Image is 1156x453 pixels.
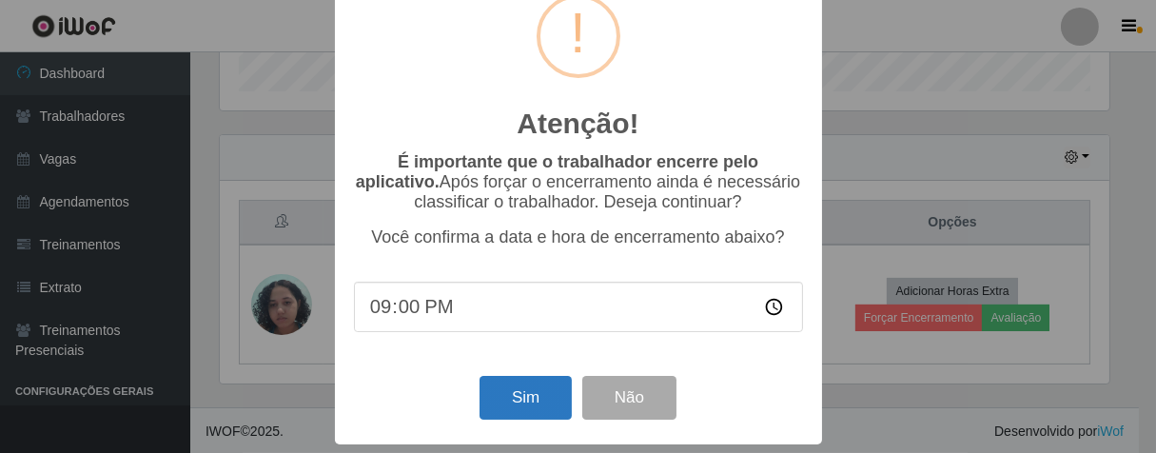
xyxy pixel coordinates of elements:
[582,376,676,421] button: Não
[354,152,803,212] p: Após forçar o encerramento ainda é necessário classificar o trabalhador. Deseja continuar?
[517,107,638,141] h2: Atenção!
[480,376,572,421] button: Sim
[356,152,758,191] b: É importante que o trabalhador encerre pelo aplicativo.
[354,227,803,247] p: Você confirma a data e hora de encerramento abaixo?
